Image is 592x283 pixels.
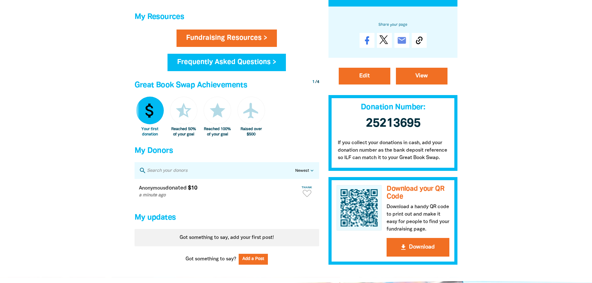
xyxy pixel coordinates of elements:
div: Your first donation [136,127,164,137]
span: 25213695 [366,118,420,129]
input: Search your donors [146,167,295,175]
button: Add a Post [239,254,268,265]
div: Raised over $500 [237,127,265,137]
button: get_appDownload [387,238,449,257]
a: email [394,33,409,48]
span: Got something to say? [186,255,236,263]
button: Copy Link [412,33,427,48]
a: View [396,68,447,84]
a: Share [360,33,374,48]
span: My updates [135,214,176,221]
div: Paginated content [135,229,319,246]
i: search [139,167,146,174]
i: get_app [400,244,407,251]
span: Thank [299,186,315,189]
span: Donation Number: [361,104,425,111]
a: Edit [339,68,390,84]
a: Post [377,33,392,48]
em: Anonymous [139,186,165,190]
span: My Donors [135,147,173,154]
p: a minute ago [139,192,298,199]
a: Frequently Asked Questions > [168,54,286,71]
h6: Share your page [338,21,448,28]
div: / 4 [312,79,319,85]
div: Paginated content [135,179,319,203]
p: If you collect your donations in cash, add your donation number as the bank deposit reference so ... [328,133,458,171]
h4: Great Book Swap Achievements [135,79,319,92]
div: Got something to say, add your first post! [135,229,319,246]
span: donated [165,185,187,190]
i: attach_money [140,101,159,120]
div: Reached 100% of your goal [204,127,231,137]
i: star [208,101,227,120]
h3: Download your QR Code [387,185,449,200]
i: email [397,35,407,45]
em: $10 [188,185,197,190]
div: Reached 50% of your goal [170,127,198,137]
span: 1 [312,80,314,84]
button: Thank [299,183,315,199]
i: star_half [174,101,193,120]
a: Fundraising Resources > [177,30,277,47]
span: My Resources [135,13,184,21]
i: airplanemode_active [242,101,260,120]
